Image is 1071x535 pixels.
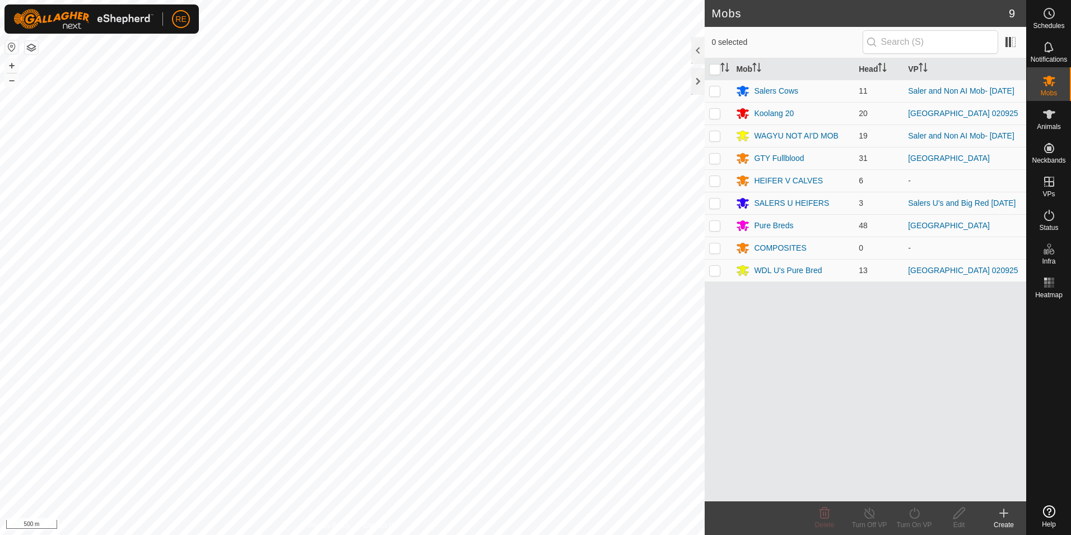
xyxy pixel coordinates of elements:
[859,176,863,185] span: 6
[863,30,998,54] input: Search (S)
[754,242,806,254] div: COMPOSITES
[904,58,1026,80] th: VP
[854,58,904,80] th: Head
[908,131,1014,140] a: Saler and Non AI Mob- [DATE]
[859,154,868,163] span: 31
[25,41,38,54] button: Map Layers
[175,13,186,25] span: RE
[5,40,18,54] button: Reset Map
[1042,258,1055,265] span: Infra
[752,64,761,73] p-sorticon: Activate to sort
[859,243,863,252] span: 0
[859,266,868,275] span: 13
[1039,224,1058,231] span: Status
[859,109,868,118] span: 20
[5,73,18,87] button: –
[754,85,798,97] div: Salers Cows
[919,64,928,73] p-sorticon: Activate to sort
[981,520,1026,530] div: Create
[5,59,18,72] button: +
[815,521,835,529] span: Delete
[859,131,868,140] span: 19
[904,237,1026,259] td: -
[908,266,1018,275] a: [GEOGRAPHIC_DATA] 020925
[1041,90,1057,96] span: Mobs
[859,86,868,95] span: 11
[859,221,868,230] span: 48
[754,108,794,119] div: Koolang 20
[908,199,1016,207] a: Salers U's and Big Red [DATE]
[13,9,153,29] img: Gallagher Logo
[847,520,892,530] div: Turn Off VP
[1042,521,1056,528] span: Help
[1033,22,1064,29] span: Schedules
[1035,292,1063,298] span: Heatmap
[754,265,822,276] div: WDL U's Pure Bred
[1027,501,1071,532] a: Help
[1009,5,1015,22] span: 9
[711,36,862,48] span: 0 selected
[937,520,981,530] div: Edit
[1032,157,1065,164] span: Neckbands
[908,221,990,230] a: [GEOGRAPHIC_DATA]
[904,169,1026,192] td: -
[754,130,838,142] div: WAGYU NOT AI'D MOB
[892,520,937,530] div: Turn On VP
[1037,123,1061,130] span: Animals
[908,86,1014,95] a: Saler and Non AI Mob- [DATE]
[754,220,793,232] div: Pure Breds
[364,520,397,531] a: Contact Us
[308,520,350,531] a: Privacy Policy
[908,154,990,163] a: [GEOGRAPHIC_DATA]
[754,175,823,187] div: HEIFER V CALVES
[859,199,863,207] span: 3
[878,64,887,73] p-sorticon: Activate to sort
[908,109,1018,118] a: [GEOGRAPHIC_DATA] 020925
[1042,191,1055,197] span: VPs
[711,7,1008,20] h2: Mobs
[732,58,854,80] th: Mob
[754,197,829,209] div: SALERS U HEIFERS
[754,153,804,164] div: GTY Fullblood
[1031,56,1067,63] span: Notifications
[720,64,729,73] p-sorticon: Activate to sort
